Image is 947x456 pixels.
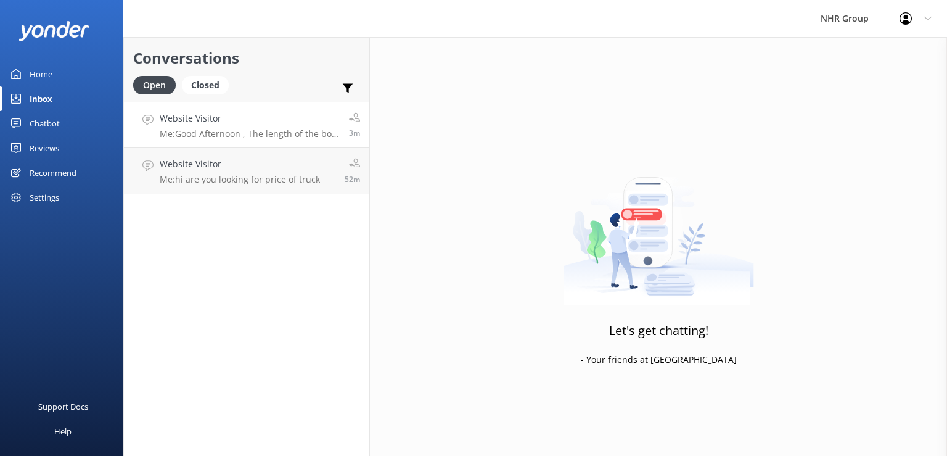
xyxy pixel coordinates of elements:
a: Website VisitorMe:hi are you looking for price of truck52m [124,148,369,194]
div: Reviews [30,136,59,160]
h4: Website Visitor [160,157,320,171]
img: artwork of a man stealing a conversation from at giant smartphone [564,151,754,305]
span: Sep 02 2025 12:17pm (UTC +12:00) Pacific/Auckland [345,174,360,184]
a: Open [133,78,182,91]
div: Open [133,76,176,94]
p: - Your friends at [GEOGRAPHIC_DATA] [581,353,737,367]
h2: Conversations [133,46,360,70]
div: Settings [30,185,59,210]
img: yonder-white-logo.png [18,21,89,41]
span: Sep 02 2025 01:09pm (UTC +12:00) Pacific/Auckland [349,128,360,138]
a: Closed [182,78,235,91]
h4: Website Visitor [160,112,340,125]
div: Help [54,419,72,444]
p: Me: hi are you looking for price of truck [160,174,320,185]
div: Closed [182,76,229,94]
div: Recommend [30,160,76,185]
div: Support Docs [38,394,88,419]
div: Chatbot [30,111,60,136]
p: Me: Good Afternoon , The length of the box of 21m3 truck is 4.3 meter , height is 2.3 meter and w... [160,128,340,139]
a: Website VisitorMe:Good Afternoon , The length of the box of 21m3 truck is 4.3 meter , height is 2... [124,102,369,148]
div: Inbox [30,86,52,111]
h3: Let's get chatting! [609,321,708,341]
div: Home [30,62,52,86]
